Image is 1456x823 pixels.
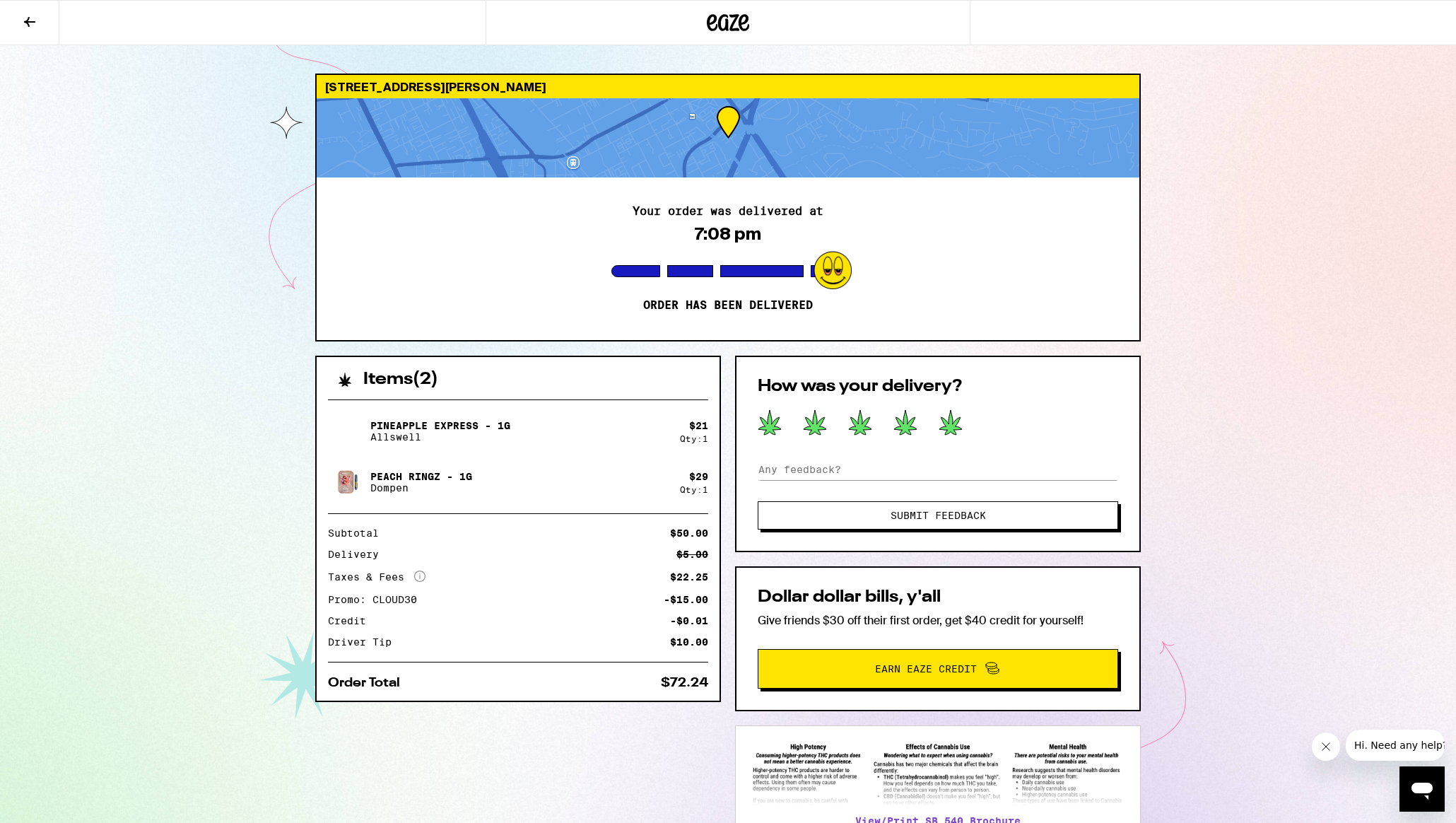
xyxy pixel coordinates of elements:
div: 7:08 pm [695,224,761,244]
input: Any feedback? [758,459,1118,480]
iframe: Message from company [1346,730,1445,761]
div: Taxes & Fees [328,571,425,583]
p: Dompen [370,482,472,494]
div: Order Total [328,677,410,689]
span: Earn Eaze Credit [875,664,977,674]
div: $50.00 [670,528,708,538]
div: Qty: 1 [680,434,708,443]
p: Order has been delivered [643,298,813,313]
span: Submit Feedback [891,510,986,520]
div: Credit [328,616,376,626]
h2: Your order was delivered at [633,206,823,217]
p: Give friends $30 off their first order, get $40 credit for yourself! [758,613,1118,628]
h2: How was your delivery? [758,378,1118,395]
div: -$15.00 [664,595,708,605]
div: Promo: CLOUD30 [328,595,427,605]
div: $ 29 [689,471,708,482]
img: Pineapple Express - 1g [328,411,368,451]
div: $5.00 [676,549,708,559]
div: -$0.01 [670,616,708,626]
button: Submit Feedback [758,501,1118,530]
div: $10.00 [670,637,708,647]
div: [STREET_ADDRESS][PERSON_NAME] [317,75,1139,98]
button: Earn Eaze Credit [758,649,1118,689]
iframe: Close message [1312,732,1340,761]
span: Hi. Need any help? [8,10,102,21]
h2: Items ( 2 ) [363,371,438,388]
div: Driver Tip [328,637,401,647]
div: Delivery [328,549,389,559]
div: Subtotal [328,528,389,538]
p: Allswell [370,431,510,443]
div: $22.25 [670,572,708,582]
img: SB 540 Brochure preview [750,740,1126,806]
div: Qty: 1 [680,485,708,494]
p: Peach Ringz - 1g [370,471,472,482]
img: Peach Ringz - 1g [328,462,368,502]
div: $72.24 [661,677,708,689]
iframe: Button to launch messaging window [1399,766,1445,812]
h2: Dollar dollar bills, y'all [758,589,1118,606]
p: Pineapple Express - 1g [370,420,510,431]
div: $ 21 [689,420,708,431]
